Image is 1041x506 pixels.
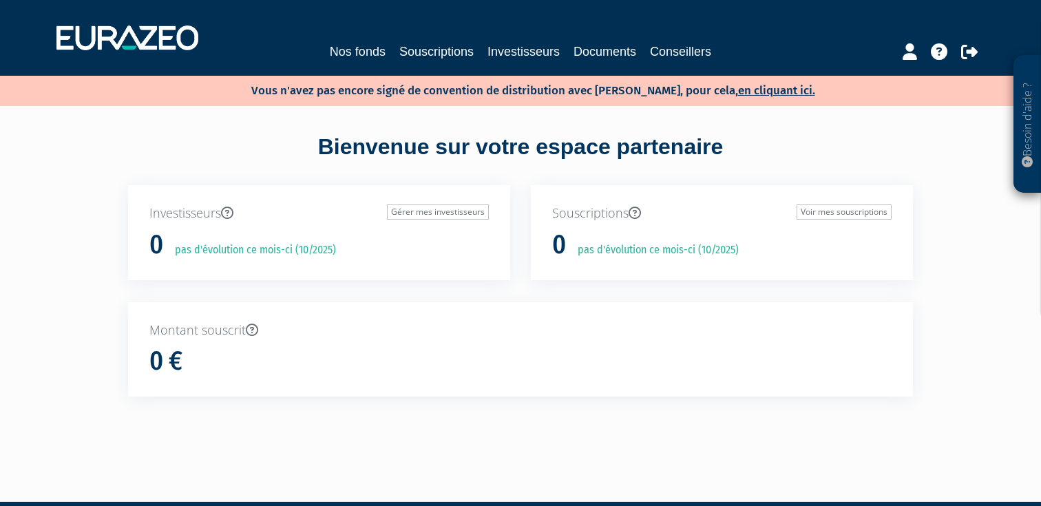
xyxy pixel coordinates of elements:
[399,42,474,61] a: Souscriptions
[552,231,566,260] h1: 0
[211,79,815,99] p: Vous n'avez pas encore signé de convention de distribution avec [PERSON_NAME], pour cela,
[330,42,386,61] a: Nos fonds
[1020,63,1035,187] p: Besoin d'aide ?
[738,83,815,98] a: en cliquant ici.
[149,204,489,222] p: Investisseurs
[797,204,892,220] a: Voir mes souscriptions
[487,42,560,61] a: Investisseurs
[56,25,198,50] img: 1732889491-logotype_eurazeo_blanc_rvb.png
[650,42,711,61] a: Conseillers
[149,347,182,376] h1: 0 €
[552,204,892,222] p: Souscriptions
[165,242,336,258] p: pas d'évolution ce mois-ci (10/2025)
[387,204,489,220] a: Gérer mes investisseurs
[149,231,163,260] h1: 0
[149,321,892,339] p: Montant souscrit
[568,242,739,258] p: pas d'évolution ce mois-ci (10/2025)
[118,131,923,185] div: Bienvenue sur votre espace partenaire
[574,42,636,61] a: Documents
